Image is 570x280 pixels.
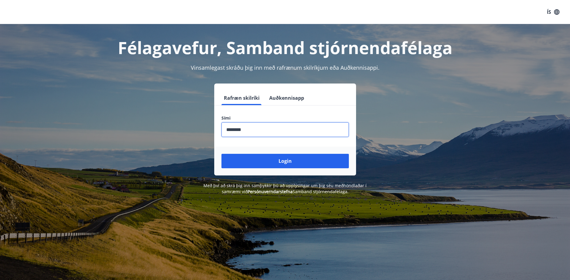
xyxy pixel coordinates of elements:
[544,7,563,17] button: ÍS
[203,183,367,194] span: Með því að skrá þig inn samþykkir þú að upplýsingar um þig séu meðhöndlaðar í samræmi við Samband...
[191,64,379,71] span: Vinsamlegast skráðu þig inn með rafrænum skilríkjum eða Auðkennisappi.
[221,91,262,105] button: Rafræn skilríki
[221,154,349,168] button: Login
[221,115,349,121] label: Sími
[267,91,306,105] button: Auðkennisapp
[248,189,293,194] a: Persónuverndarstefna
[76,36,494,59] h1: Félagavefur, Samband stjórnendafélaga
